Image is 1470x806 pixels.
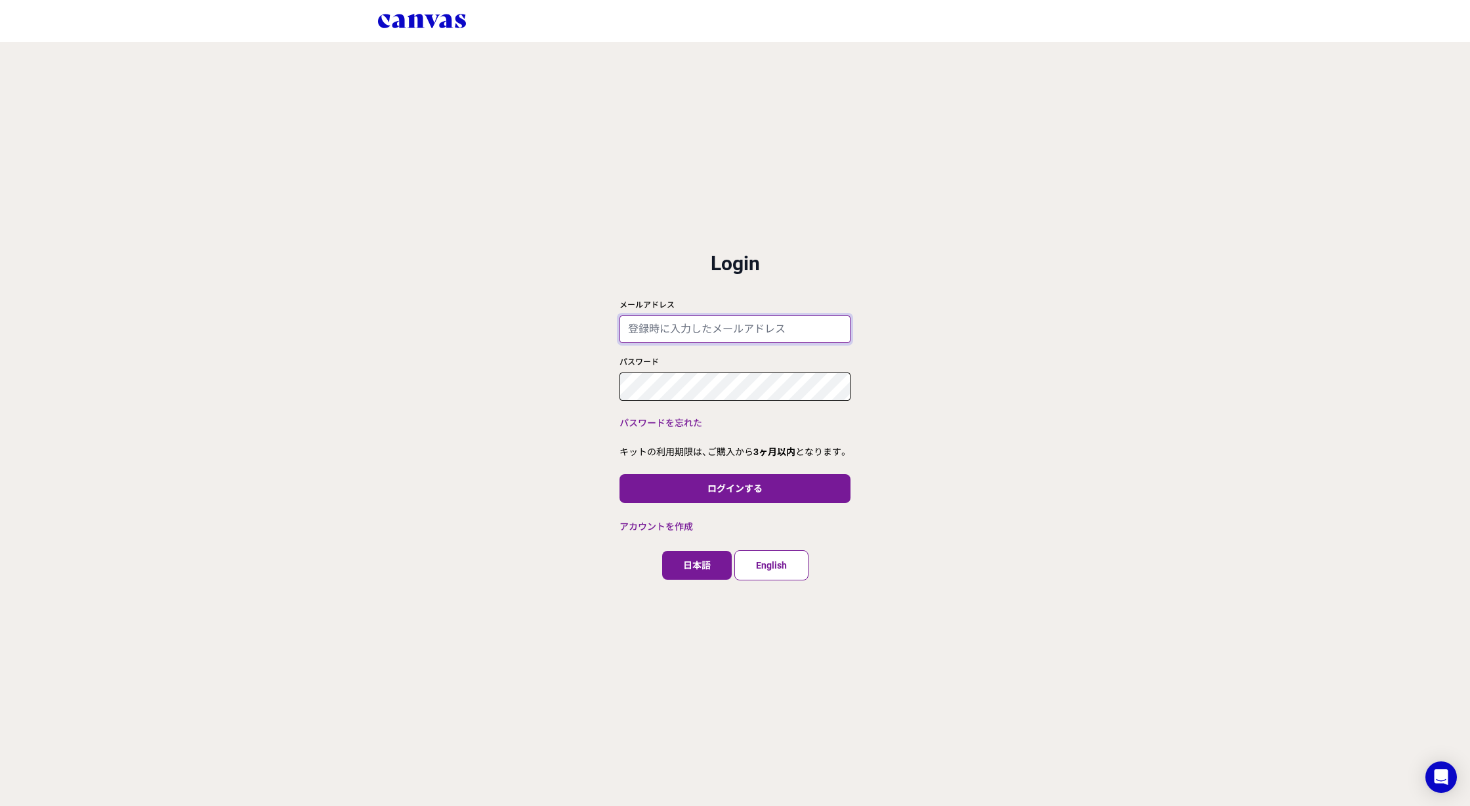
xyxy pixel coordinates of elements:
[619,252,850,275] h2: Login
[619,300,675,310] label: メールアドレス
[734,550,808,580] button: English
[619,521,693,532] a: アカウントを作成
[619,474,850,503] button: ログインする
[662,551,732,580] button: 日本語
[619,315,850,343] input: 登録時に入力したメールアドレス
[619,357,659,367] label: パスワード
[619,445,850,458] p: キットの利用期限は、ご購入から となります。
[619,418,702,428] a: パスワードを忘れた
[753,447,795,457] b: 3ヶ月以内
[1425,761,1457,793] div: Open Intercom Messenger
